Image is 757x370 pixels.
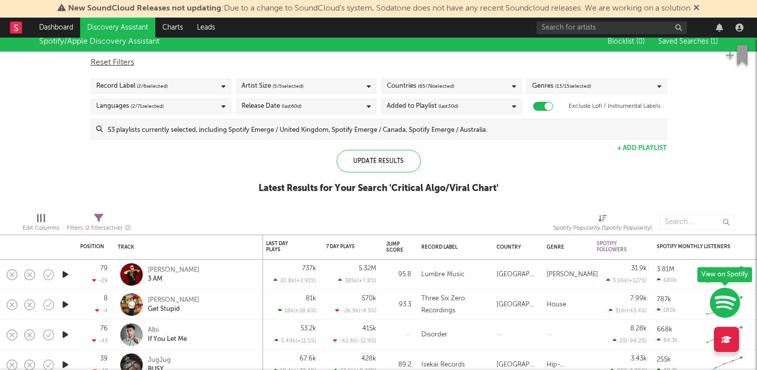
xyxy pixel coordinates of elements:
[148,296,199,314] a: [PERSON_NAME]Get Stupid
[630,295,647,302] div: 7.99k
[386,269,411,281] div: 95.8
[39,36,159,48] div: Spotify/Apple Discovery Assistant
[148,305,199,314] div: Get Stupid
[68,5,221,13] span: New SoundCloud Releases not updating
[532,80,591,92] div: Genres
[148,266,199,284] a: [PERSON_NAME]3 AM
[697,267,752,282] div: View on Spotify
[496,299,537,311] div: [GEOGRAPHIC_DATA]
[326,244,361,250] div: 7 Day Plays
[103,119,666,139] input: 53 playlists currently selected, including Spotify Emerge / United Kingdom, Spotify Emerge / Cana...
[657,244,732,250] div: Spotify Monthly Listeners
[301,325,316,332] div: 53.2k
[23,222,59,234] div: Edit Columns
[702,262,747,287] svg: Chart title
[657,266,674,273] div: 3.81M
[282,100,302,112] span: (last 60 d)
[657,307,676,313] div: 180k
[710,38,718,45] span: ( 1 )
[241,80,304,92] div: Artist Size
[190,18,222,38] a: Leads
[273,80,304,92] span: ( 5 / 5 selected)
[659,215,734,230] input: Search...
[631,355,647,362] div: 3.43k
[657,356,671,363] div: 255k
[148,326,187,335] div: Albi
[418,80,454,92] span: ( 65 / 78 selected)
[359,265,376,272] div: 5.32M
[553,222,652,234] div: Spotify Popularity (Spotify Popularity)
[137,80,168,92] span: ( 2 / 6 selected)
[337,150,421,172] div: Update Results
[387,80,454,92] div: Countries
[118,244,253,250] div: Track
[335,307,376,314] div: -26.9k ( -4.5 % )
[131,100,164,112] span: ( 2 / 71 selected)
[609,307,647,314] div: 314 ( +43.4 % )
[95,307,108,314] div: -4
[67,210,131,239] div: Filters(2 filters active)
[362,325,376,332] div: 415k
[104,295,108,302] div: 8
[266,241,301,253] div: Last Day Plays
[80,18,155,38] a: Discovery Assistant
[657,296,671,303] div: 787k
[155,18,190,38] a: Charts
[100,355,108,362] div: 39
[547,269,598,281] div: [PERSON_NAME]
[555,80,591,92] span: ( 13 / 15 selected)
[631,265,647,272] div: 31.9k
[547,299,566,311] div: House
[657,337,678,343] div: 84.3k
[630,325,647,332] div: 8.28k
[100,265,108,272] div: 79
[85,226,122,231] span: ( 2 filters active)
[148,275,199,284] div: 3 AM
[96,100,164,112] div: Languages
[96,80,168,92] div: Record Label
[92,337,108,344] div: -43
[421,269,464,281] div: Lumbre Music
[148,335,187,344] div: If You Let Me
[421,293,486,317] div: Three Six Zero Recordings
[597,241,632,253] div: Spotify Followers
[537,22,687,34] input: Search for artists
[91,57,667,69] div: Reset Filters
[333,337,376,344] div: -61.4k ( -12.9 % )
[80,244,104,250] div: Position
[613,337,647,344] div: 20 ( -99.2 % )
[32,18,80,38] a: Dashboard
[100,325,108,332] div: 76
[421,329,447,341] div: Disorder
[387,100,458,112] div: Added to Playlist
[496,269,537,281] div: [GEOGRAPHIC_DATA]
[338,277,376,284] div: 385k ( +7.8 % )
[606,277,647,284] div: 5.06k ( +127 % )
[608,38,645,45] span: Blocklist
[693,5,699,13] span: Dismiss
[553,210,652,239] div: Spotify Popularity (Spotify Popularity)
[278,307,316,314] div: 18k ( +28.6 % )
[148,326,187,344] a: AlbiIf You Let Me
[362,295,376,302] div: 570k
[259,182,498,195] div: Latest Results for Your Search ' Critical Algo/Viral Chart '
[386,299,411,311] div: 93.3
[306,295,316,302] div: 81k
[657,277,677,283] div: 680k
[148,296,199,305] div: [PERSON_NAME]
[68,5,690,13] span: : Due to a change to SoundCloud's system, Sodatone does not have any recent Soundcloud releases. ...
[496,244,532,250] div: Country
[148,356,171,365] div: JugJug
[569,100,660,112] label: Exclude Lofi / Instrumental Labels
[438,100,458,112] span: (last 30 d)
[275,337,316,344] div: 5.49k ( +11.5 % )
[386,241,403,253] div: Jump Score
[92,277,108,284] div: -29
[67,222,131,235] div: Filters
[655,38,718,46] button: Saved Searches (1)
[302,265,316,272] div: 737k
[617,145,667,151] button: + Add Playlist
[636,38,645,45] span: ( 0 )
[702,322,747,347] svg: Chart title
[658,38,718,45] span: Saved Searches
